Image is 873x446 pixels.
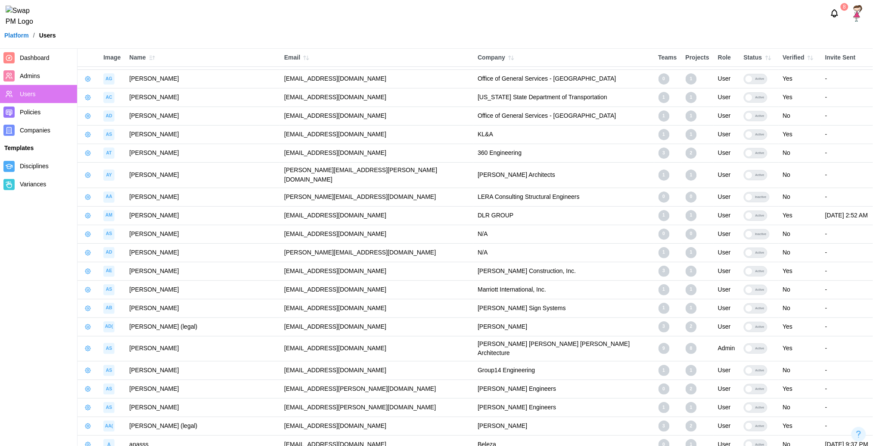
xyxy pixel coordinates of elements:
[659,73,670,85] div: 0
[280,206,473,225] td: [EMAIL_ADDRESS][DOMAIN_NAME]
[779,262,821,280] td: Yes
[718,170,735,180] div: User
[280,70,473,88] td: [EMAIL_ADDRESS][DOMAIN_NAME]
[718,53,735,63] div: Role
[753,304,767,313] div: Active
[686,321,697,333] div: 2
[129,211,276,220] div: [PERSON_NAME]
[753,248,767,258] div: Active
[659,266,670,277] div: 3
[821,398,873,417] td: -
[753,403,767,412] div: Active
[659,383,670,395] div: 0
[33,32,35,38] div: /
[779,88,821,107] td: Yes
[779,206,821,225] td: Yes
[659,365,670,376] div: 1
[129,148,276,158] div: [PERSON_NAME]
[821,336,873,361] td: -
[779,317,821,336] td: Yes
[659,402,670,413] div: 1
[659,321,670,333] div: 3
[103,210,115,221] div: image
[473,398,654,417] td: [PERSON_NAME] Engineers
[686,170,697,181] div: 1
[473,225,654,243] td: N/A
[129,304,276,313] div: [PERSON_NAME]
[20,54,50,61] span: Dashboard
[718,344,735,353] div: Admin
[686,343,697,354] div: 8
[779,243,821,262] td: No
[20,72,40,79] span: Admins
[850,5,866,22] img: depositphotos_122830654-stock-illustration-little-girl-cute-character.jpg
[103,73,115,85] div: image
[718,403,735,412] div: User
[129,74,276,84] div: [PERSON_NAME]
[659,148,670,159] div: 3
[659,343,670,354] div: 9
[280,398,473,417] td: [EMAIL_ADDRESS][PERSON_NAME][DOMAIN_NAME]
[686,192,697,203] div: 0
[473,126,654,144] td: KL&A
[129,229,276,239] div: [PERSON_NAME]
[718,285,735,295] div: User
[821,144,873,163] td: -
[103,170,115,181] div: image
[753,93,767,102] div: Active
[779,225,821,243] td: No
[659,284,670,295] div: 1
[753,285,767,295] div: Active
[473,299,654,317] td: [PERSON_NAME] Sign Systems
[280,336,473,361] td: [EMAIL_ADDRESS][DOMAIN_NAME]
[686,303,697,314] div: 1
[103,303,115,314] div: image
[129,421,276,431] div: [PERSON_NAME] (legal)
[280,299,473,317] td: [EMAIL_ADDRESS][DOMAIN_NAME]
[718,192,735,202] div: User
[779,188,821,206] td: No
[718,248,735,258] div: User
[280,126,473,144] td: [EMAIL_ADDRESS][DOMAIN_NAME]
[821,188,873,206] td: -
[280,280,473,299] td: [EMAIL_ADDRESS][DOMAIN_NAME]
[686,73,697,85] div: 1
[280,188,473,206] td: [PERSON_NAME][EMAIL_ADDRESS][DOMAIN_NAME]
[686,284,697,295] div: 1
[718,229,735,239] div: User
[103,129,115,140] div: image
[103,92,115,103] div: image
[753,170,767,180] div: Active
[20,181,46,188] span: Variances
[103,247,115,258] div: image
[659,129,670,140] div: 1
[821,299,873,317] td: -
[718,366,735,375] div: User
[280,317,473,336] td: [EMAIL_ADDRESS][DOMAIN_NAME]
[129,366,276,375] div: [PERSON_NAME]
[686,148,697,159] div: 2
[473,262,654,280] td: [PERSON_NAME] Construction, Inc.
[473,107,654,126] td: Office of General Services - [GEOGRAPHIC_DATA]
[473,361,654,380] td: Group14 Engineering
[827,6,842,21] button: Notifications
[686,229,697,240] div: 0
[686,383,697,395] div: 2
[753,211,767,220] div: Active
[821,280,873,299] td: -
[821,417,873,435] td: -
[686,421,697,432] div: 2
[473,336,654,361] td: [PERSON_NAME] [PERSON_NAME] [PERSON_NAME] Architecture
[20,91,36,97] span: Users
[20,163,49,170] span: Disciplines
[659,92,670,103] div: 1
[753,344,767,353] div: Active
[821,243,873,262] td: -
[821,262,873,280] td: -
[280,88,473,107] td: [EMAIL_ADDRESS][DOMAIN_NAME]
[753,111,767,121] div: Active
[129,384,276,394] div: [PERSON_NAME]
[659,192,670,203] div: 0
[686,129,697,140] div: 1
[129,267,276,276] div: [PERSON_NAME]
